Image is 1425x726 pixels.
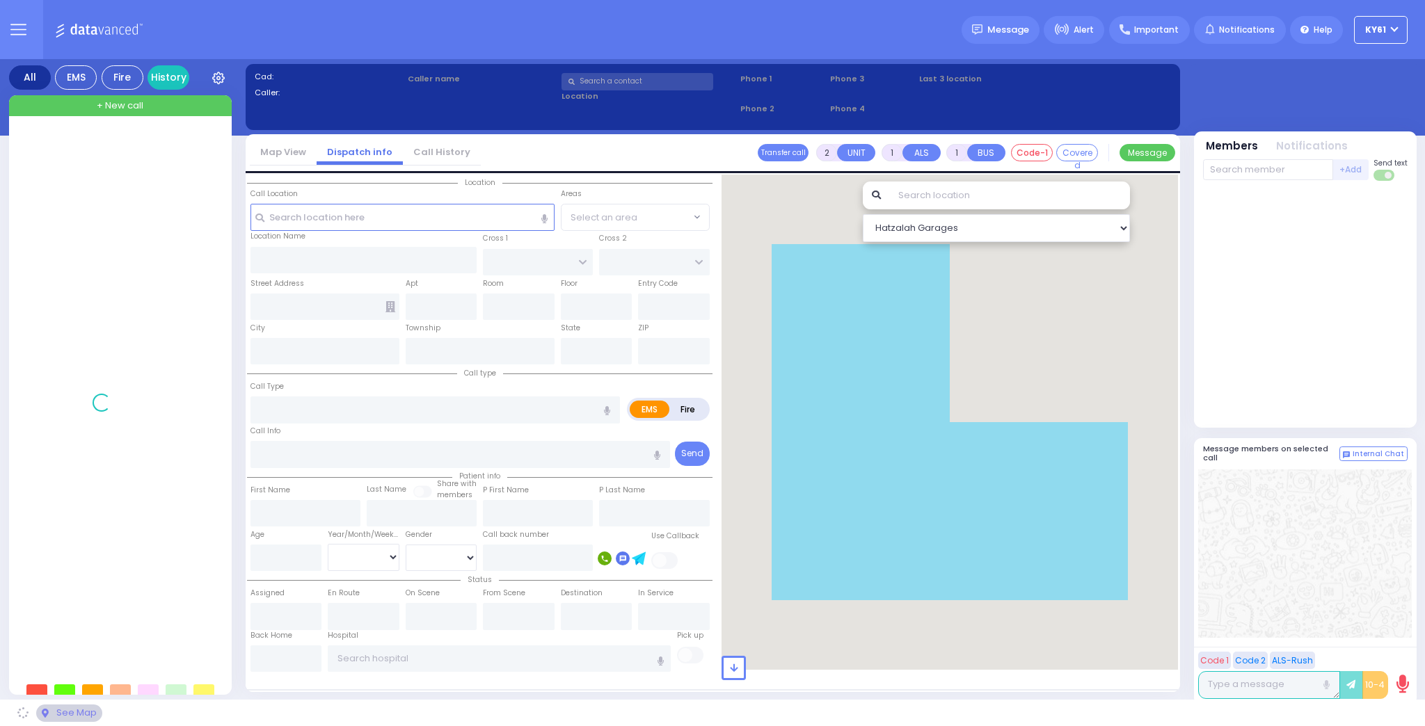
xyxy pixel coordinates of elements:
[437,490,472,500] span: members
[250,588,285,599] label: Assigned
[483,278,504,289] label: Room
[328,588,360,599] label: En Route
[250,323,265,334] label: City
[483,529,549,540] label: Call back number
[1276,138,1348,154] button: Notifications
[1233,652,1268,669] button: Code 2
[250,231,305,242] label: Location Name
[837,144,875,161] button: UNIT
[630,401,670,418] label: EMS
[328,645,671,672] input: Search hospital
[1120,144,1175,161] button: Message
[255,71,404,83] label: Cad:
[461,574,499,585] span: Status
[1374,158,1408,168] span: Send text
[1056,144,1098,161] button: Covered
[830,73,915,85] span: Phone 3
[437,478,477,489] small: Share with
[1270,652,1315,669] button: ALS-Rush
[638,323,648,334] label: ZIP
[250,426,280,437] label: Call Info
[250,630,292,641] label: Back Home
[9,65,51,90] div: All
[250,145,317,159] a: Map View
[250,485,290,496] label: First Name
[403,145,481,159] a: Call History
[830,103,915,115] span: Phone 4
[406,529,432,540] label: Gender
[561,323,580,334] label: State
[675,442,710,466] button: Send
[638,588,674,599] label: In Service
[1314,24,1332,36] span: Help
[967,144,1005,161] button: BUS
[1353,449,1404,459] span: Internal Chat
[483,233,508,244] label: Cross 1
[1011,144,1053,161] button: Code-1
[406,323,440,334] label: Township
[638,278,678,289] label: Entry Code
[385,301,395,312] span: Other building occupants
[1074,24,1094,36] span: Alert
[483,588,525,599] label: From Scene
[651,531,699,542] label: Use Callback
[1134,24,1179,36] span: Important
[55,21,148,38] img: Logo
[1198,652,1231,669] button: Code 1
[55,65,97,90] div: EMS
[408,73,557,85] label: Caller name
[250,529,264,540] label: Age
[452,471,507,481] span: Patient info
[758,144,809,161] button: Transfer call
[483,485,529,496] label: P First Name
[571,211,637,225] span: Select an area
[902,144,941,161] button: ALS
[1203,159,1333,180] input: Search member
[677,630,703,641] label: Pick up
[250,381,284,392] label: Call Type
[919,73,1045,85] label: Last 3 location
[987,23,1029,37] span: Message
[1343,451,1350,458] img: comment-alt.png
[458,177,502,188] span: Location
[328,529,399,540] div: Year/Month/Week/Day
[328,630,358,641] label: Hospital
[255,87,404,99] label: Caller:
[1219,24,1275,36] span: Notifications
[562,90,736,102] label: Location
[561,278,578,289] label: Floor
[599,485,645,496] label: P Last Name
[1203,444,1339,462] h5: Message members on selected call
[740,103,825,115] span: Phone 2
[599,233,627,244] label: Cross 2
[1374,168,1396,182] label: Turn off text
[1339,446,1408,462] button: Internal Chat
[972,24,982,35] img: message.svg
[1206,138,1258,154] button: Members
[740,73,825,85] span: Phone 1
[250,278,304,289] label: Street Address
[669,401,708,418] label: Fire
[1354,16,1408,44] button: KY61
[561,588,603,599] label: Destination
[250,188,298,200] label: Call Location
[406,278,418,289] label: Apt
[889,181,1130,209] input: Search location
[102,65,143,90] div: Fire
[562,73,713,90] input: Search a contact
[1365,24,1386,36] span: KY61
[36,704,102,722] div: See map
[250,204,555,230] input: Search location here
[406,588,440,599] label: On Scene
[148,65,189,90] a: History
[561,188,582,200] label: Areas
[367,484,406,495] label: Last Name
[97,99,143,113] span: + New call
[457,368,503,378] span: Call type
[317,145,403,159] a: Dispatch info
